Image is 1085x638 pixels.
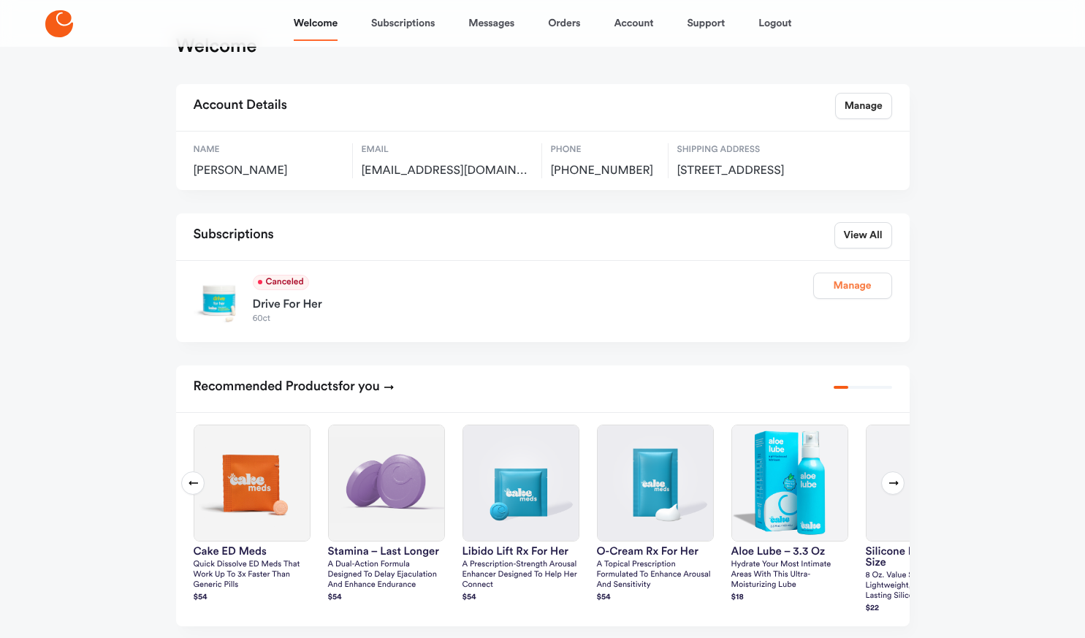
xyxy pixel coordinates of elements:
a: Welcome [294,6,338,41]
a: Libido Lift Rx For HerLibido Lift Rx For HerA prescription-strength arousal enhancer designed to ... [462,425,579,604]
a: Orders [548,6,580,41]
h3: Stamina – Last Longer [328,546,445,557]
span: Name [194,143,343,156]
strong: $ 54 [462,593,476,601]
span: 60ct [253,314,813,325]
div: Drive for her [253,290,813,314]
h2: Account Details [194,93,287,119]
a: Drive for her60ct [253,290,813,325]
img: Drive for her [194,275,244,325]
strong: $ 54 [597,593,611,601]
p: A prescription-strength arousal enhancer designed to help her connect [462,560,579,590]
a: Logout [758,6,791,41]
a: O-Cream Rx for HerO-Cream Rx for HerA topical prescription formulated to enhance arousal and sens... [597,425,714,604]
a: Support [687,6,725,41]
strong: $ 54 [194,593,208,601]
a: silicone lube – value sizesilicone lube – value size8 oz. Value size ultra lightweight, extremely... [866,425,983,615]
span: Phone [551,143,659,156]
a: Manage [835,93,892,119]
img: Aloe Lube – 3.3 oz [732,425,848,541]
img: silicone lube – value size [867,425,982,541]
span: for you [338,380,380,393]
h3: Libido Lift Rx For Her [462,546,579,557]
img: O-Cream Rx for Her [598,425,713,541]
h3: Aloe Lube – 3.3 oz [731,546,848,557]
h3: O-Cream Rx for Her [597,546,714,557]
p: Quick dissolve ED Meds that work up to 3x faster than generic pills [194,560,311,590]
span: Canceled [253,275,309,290]
a: View All [834,222,892,248]
strong: $ 18 [731,593,744,601]
p: 8 oz. Value size ultra lightweight, extremely long-lasting silicone formula [866,571,983,601]
span: Shipping Address [677,143,834,156]
p: A topical prescription formulated to enhance arousal and sensitivity [597,560,714,590]
span: eparker1895@gmail.com [362,164,533,178]
strong: $ 22 [866,604,880,612]
h2: Recommended Products [194,374,395,400]
p: Hydrate your most intimate areas with this ultra-moisturizing lube [731,560,848,590]
h3: Cake ED Meds [194,546,311,557]
span: [PHONE_NUMBER] [551,164,659,178]
a: Aloe Lube – 3.3 ozAloe Lube – 3.3 ozHydrate your most intimate areas with this ultra-moisturizing... [731,425,848,604]
span: Email [362,143,533,156]
a: Subscriptions [371,6,435,41]
strong: $ 54 [328,593,342,601]
h3: silicone lube – value size [866,546,983,568]
img: Stamina – Last Longer [329,425,444,541]
a: Messages [468,6,514,41]
a: Cake ED MedsCake ED MedsQuick dissolve ED Meds that work up to 3x faster than generic pills$54 [194,425,311,604]
p: A dual-action formula designed to delay ejaculation and enhance endurance [328,560,445,590]
a: Manage [813,273,892,299]
img: Cake ED Meds [194,425,310,541]
img: Libido Lift Rx For Her [463,425,579,541]
span: [PERSON_NAME] [194,164,343,178]
a: Stamina – Last LongerStamina – Last LongerA dual-action formula designed to delay ejaculation and... [328,425,445,604]
h2: Subscriptions [194,222,274,248]
span: 750 W belleview ave, apt 207, englewood, US, 80110 [677,164,834,178]
a: Account [614,6,653,41]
